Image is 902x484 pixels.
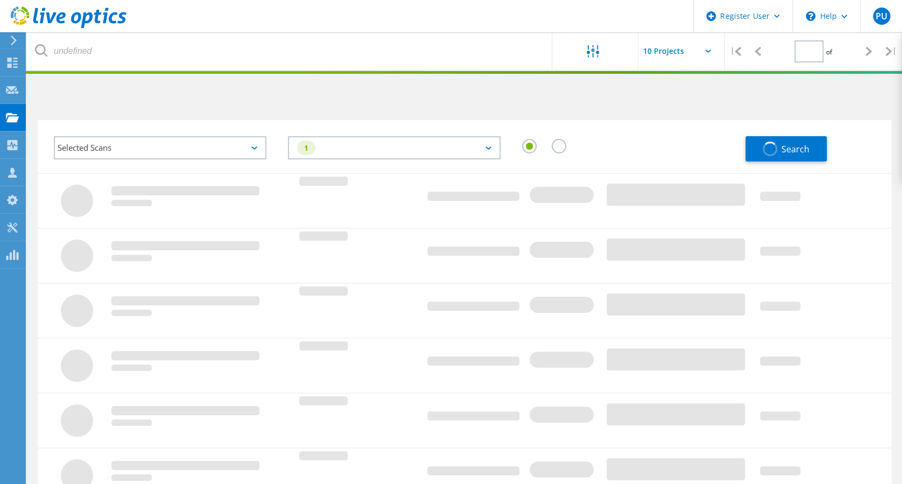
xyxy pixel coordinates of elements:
[11,23,126,30] a: Live Optics Dashboard
[806,11,815,21] svg: \n
[54,136,266,159] div: Selected Scans
[875,12,887,20] span: PU
[781,143,809,155] span: Search
[826,47,832,57] span: of
[880,32,902,71] div: |
[724,32,746,71] div: |
[745,136,827,162] button: Search
[297,141,315,155] div: 1
[27,32,553,70] input: undefined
